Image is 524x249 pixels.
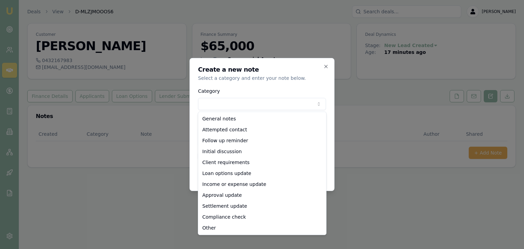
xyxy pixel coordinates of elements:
[202,203,247,209] span: Settlement update
[202,192,242,199] span: Approval update
[202,224,216,231] span: Other
[202,115,236,122] span: General notes
[202,126,247,133] span: Attempted contact
[202,214,246,220] span: Compliance check
[202,170,251,177] span: Loan options update
[202,159,250,166] span: Client requirements
[202,137,248,144] span: Follow up reminder
[202,181,266,188] span: Income or expense update
[202,148,242,155] span: Initial discussion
